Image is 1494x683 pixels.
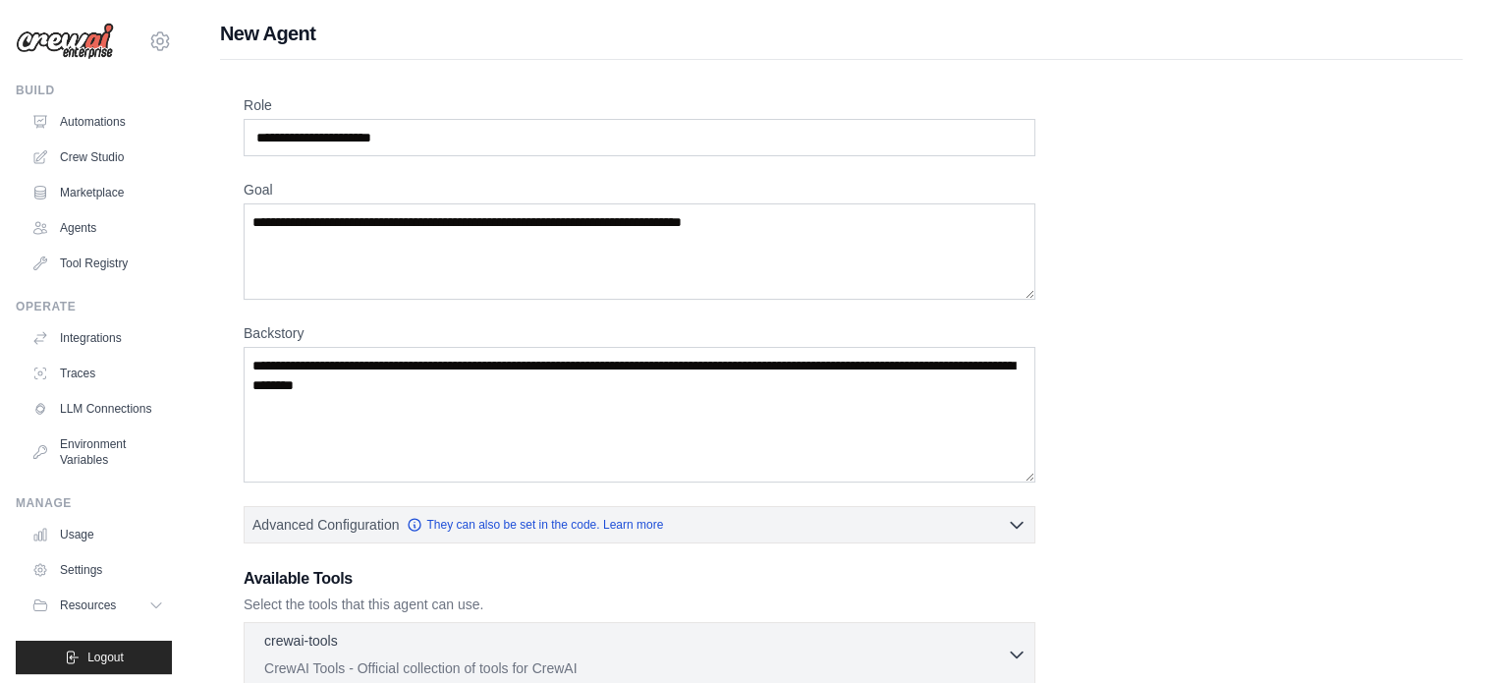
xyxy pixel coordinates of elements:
h3: Available Tools [244,567,1035,591]
button: crewai-tools CrewAI Tools - Official collection of tools for CrewAI [252,631,1026,678]
a: Tool Registry [24,248,172,279]
p: Select the tools that this agent can use. [244,595,1035,614]
a: LLM Connections [24,393,172,425]
a: Agents [24,212,172,244]
div: Operate [16,299,172,314]
button: Logout [16,641,172,674]
a: Marketplace [24,177,172,208]
span: Logout [87,650,124,665]
button: Advanced Configuration They can also be set in the code. Learn more [245,507,1034,542]
span: Resources [60,598,116,613]
h1: New Agent [220,20,1463,47]
a: Environment Variables [24,428,172,476]
a: Settings [24,554,172,586]
span: Advanced Configuration [252,515,399,535]
div: Build [16,83,172,98]
a: Automations [24,106,172,138]
button: Resources [24,590,172,621]
p: CrewAI Tools - Official collection of tools for CrewAI [264,658,1007,678]
a: Traces [24,358,172,389]
a: Usage [24,519,172,550]
a: They can also be set in the code. Learn more [407,517,663,533]
div: Manage [16,495,172,511]
p: crewai-tools [264,631,338,651]
a: Integrations [24,322,172,354]
label: Backstory [244,323,1035,343]
label: Role [244,95,1035,115]
label: Goal [244,180,1035,199]
img: Logo [16,23,114,60]
a: Crew Studio [24,142,172,173]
